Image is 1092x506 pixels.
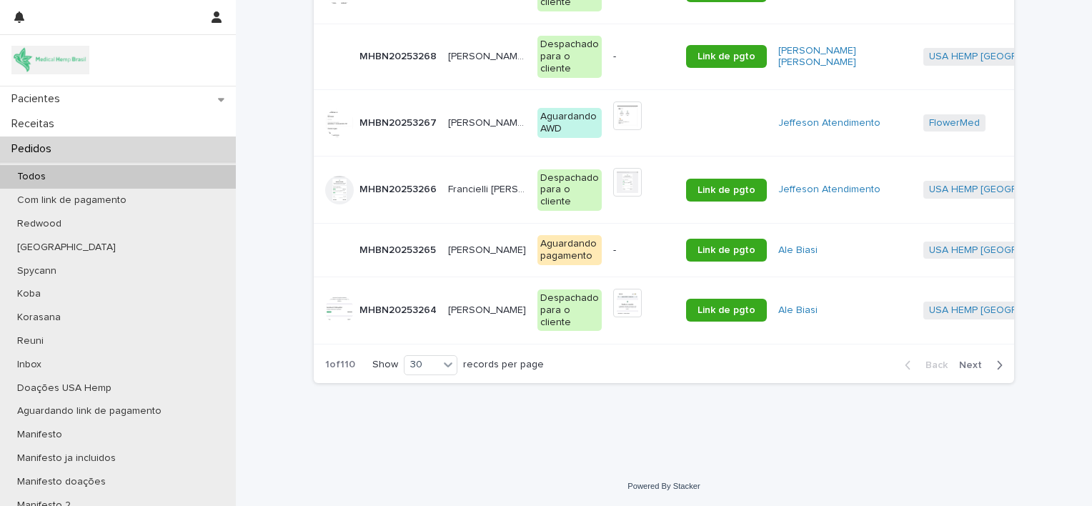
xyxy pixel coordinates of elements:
p: Redwood [6,218,73,230]
a: Jeffeson Atendimento [778,184,880,196]
p: MHBN20253267 [359,114,440,129]
p: records per page [463,359,544,371]
p: Danilo Lima Guilherme [448,242,529,257]
p: Inbox [6,359,53,371]
p: Koba [6,288,52,300]
p: Com link de pagamento [6,194,138,207]
a: Ale Biasi [778,244,818,257]
a: Ale Biasi [778,304,818,317]
span: Link de pgto [698,51,755,61]
a: Link de pgto [686,299,767,322]
div: 30 [404,357,439,372]
p: - [613,51,675,63]
p: - [613,244,675,257]
button: Back [893,359,953,372]
div: Despachado para o cliente [537,289,602,331]
p: Doações USA Hemp [6,382,123,395]
p: Korasana [6,312,72,324]
p: 1 of 110 [314,347,367,382]
p: Todos [6,171,57,183]
a: Link de pgto [686,45,767,68]
div: Aguardando pagamento [537,235,602,265]
p: Francielli de Abreu Lima Eufrasio [448,181,529,196]
a: USA HEMP [GEOGRAPHIC_DATA] [929,184,1079,196]
p: Aguardando link de pagamento [6,405,173,417]
p: Pacientes [6,92,71,106]
a: USA HEMP [GEOGRAPHIC_DATA] [929,304,1079,317]
a: [PERSON_NAME] [PERSON_NAME] [778,45,912,69]
span: Back [917,360,948,370]
div: Despachado para o cliente [537,169,602,211]
p: Pedidos [6,142,63,156]
p: Fabiana Abrahão Carneiro [448,302,529,317]
p: MHBN20253268 [359,48,440,63]
p: Show [372,359,398,371]
p: Receitas [6,117,66,131]
p: Manifesto [6,429,74,441]
a: Powered By Stacker [627,482,700,490]
p: Spycann [6,265,68,277]
p: MHBN20253265 [359,242,439,257]
a: Jeffeson Atendimento [778,117,880,129]
span: Next [959,360,991,370]
p: MHBN20253266 [359,181,440,196]
span: Link de pgto [698,185,755,195]
a: Link de pgto [686,179,767,202]
p: [GEOGRAPHIC_DATA] [6,242,127,254]
span: Link de pgto [698,245,755,255]
button: Next [953,359,1014,372]
p: Renan Almeida Lira [448,114,529,129]
a: FlowerMed [929,117,980,129]
div: Despachado para o cliente [537,36,602,77]
p: Manifesto ja incluidos [6,452,127,465]
a: Link de pgto [686,239,767,262]
span: Link de pgto [698,305,755,315]
div: Aguardando AWD [537,108,602,138]
p: Eneida Rodrigues de Lima [448,48,529,63]
p: Reuni [6,335,55,347]
p: Manifesto doações [6,476,117,488]
a: USA HEMP [GEOGRAPHIC_DATA] [929,51,1079,63]
p: MHBN20253264 [359,302,440,317]
a: USA HEMP [GEOGRAPHIC_DATA] [929,244,1079,257]
img: 4SJayOo8RSQX0lnsmxob [11,46,89,74]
